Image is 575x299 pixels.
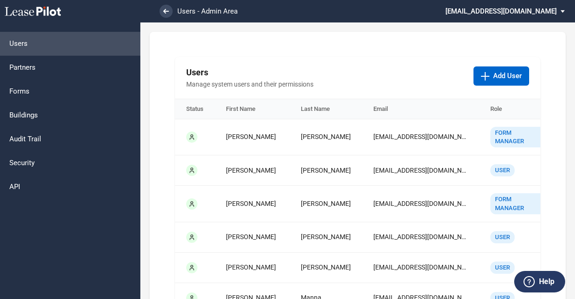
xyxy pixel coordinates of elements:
span: Forms [9,87,29,96]
span: Buildings [9,110,38,120]
span: Users [9,39,28,49]
label: Help [539,276,554,288]
span: [PERSON_NAME] [301,167,351,174]
th: Last Name [290,99,362,119]
div: User is active. [186,165,197,176]
span: [PERSON_NAME] [226,167,276,174]
td: Tracy [215,222,290,252]
span: [PERSON_NAME] [226,133,276,140]
div: [EMAIL_ADDRESS][DOMAIN_NAME] [373,132,468,142]
div: [EMAIL_ADDRESS][DOMAIN_NAME] [373,199,468,209]
td: tporter@healthpeak.com [362,222,479,252]
td: Alisa [215,155,290,186]
td: sstarnes@healthpeak.com [362,186,479,222]
td: Jarvis [290,252,362,283]
span: Add User [493,71,522,81]
div: User [490,231,515,243]
span: Manage system users and their permissions [186,80,466,89]
button: Add User [473,66,529,86]
span: [PERSON_NAME] [226,200,276,207]
button: Help [514,271,565,292]
span: Security [9,158,35,168]
td: Jennifer [215,119,290,155]
td: Peters [290,155,362,186]
span: [PERSON_NAME] [301,263,351,271]
td: Arce [290,119,362,155]
div: User is active. [186,131,197,143]
td: Rachel [215,252,290,283]
th: Role [479,99,557,119]
span: [PERSON_NAME] [301,133,351,140]
td: jlarce@healthpeak.com [362,119,479,155]
div: User is active. [186,262,197,273]
div: [EMAIL_ADDRESS][DOMAIN_NAME] [373,166,468,175]
div: User [490,164,515,176]
td: rjarvis@healthpeak.com [362,252,479,283]
th: Status [175,99,215,119]
td: Starnes [290,186,362,222]
div: User is active. [186,232,197,243]
h2: Users [186,66,466,78]
span: Audit Trail [9,134,41,144]
span: API [9,182,20,192]
div: User is active. [186,198,197,210]
th: Email [362,99,479,119]
span: Partners [9,63,36,73]
td: Sonya [215,186,290,222]
span: [PERSON_NAME] [226,263,276,271]
div: User [490,262,515,274]
span: [PERSON_NAME] [226,233,276,241]
span: [PERSON_NAME] [301,233,351,241]
span: [PERSON_NAME] [301,200,351,207]
th: First Name [215,99,290,119]
div: Form Manager [490,127,546,147]
div: [EMAIL_ADDRESS][DOMAIN_NAME] [373,233,468,242]
div: [EMAIL_ADDRESS][DOMAIN_NAME] [373,263,468,272]
td: apeters@healthpeak.com [362,155,479,186]
td: Porter [290,222,362,252]
div: Form Manager [490,193,546,214]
